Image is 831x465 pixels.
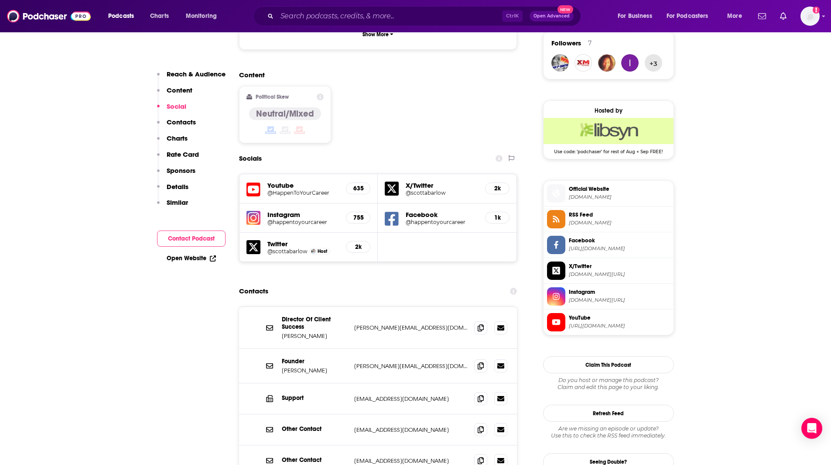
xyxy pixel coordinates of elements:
[157,118,196,134] button: Contacts
[569,220,670,226] span: feeds.libsyn.com
[530,11,574,21] button: Open AdvancedNew
[102,9,145,23] button: open menu
[108,10,134,22] span: Podcasts
[167,255,216,262] a: Open Website
[406,189,478,196] a: @scottabarlow
[157,231,226,247] button: Contact Podcast
[544,118,674,144] img: Libsyn Deal: Use code: 'podchaser' for rest of Aug + Sep FREE!
[157,134,188,150] button: Charts
[150,10,169,22] span: Charts
[406,210,478,219] h5: Facebook
[239,71,510,79] h2: Content
[267,210,339,219] h5: Instagram
[261,6,589,26] div: Search podcasts, credits, & more...
[543,356,674,373] button: Claim This Podcast
[157,86,192,102] button: Content
[7,8,91,24] img: Podchaser - Follow, Share and Rate Podcasts
[167,70,226,78] p: Reach & Audience
[167,134,188,142] p: Charts
[353,185,363,192] h5: 635
[277,9,502,23] input: Search podcasts, credits, & more...
[621,54,639,72] img: izzibee
[239,283,268,300] h2: Contacts
[492,214,502,221] h5: 1k
[800,7,820,26] img: User Profile
[354,426,468,434] p: [EMAIL_ADDRESS][DOMAIN_NAME]
[406,181,478,189] h5: X/Twitter
[612,9,663,23] button: open menu
[354,324,468,331] p: [PERSON_NAME][EMAIL_ADDRESS][DOMAIN_NAME]
[282,332,347,340] p: [PERSON_NAME]
[569,194,670,200] span: happentoyourcareer.com
[569,262,670,270] span: X/Twitter
[543,405,674,422] button: Refresh Feed
[167,102,186,110] p: Social
[575,54,592,72] img: xmudderwheel
[267,181,339,189] h5: Youtube
[318,248,327,254] span: Host
[588,39,592,47] div: 7
[167,198,188,207] p: Similar
[311,249,316,254] img: Scott Anthony Barlow
[157,150,199,166] button: Rate Card
[547,236,670,254] a: Facebook[URL][DOMAIN_NAME]
[354,362,468,370] p: [PERSON_NAME][EMAIL_ADDRESS][DOMAIN_NAME]
[406,219,478,225] a: @happentoyourcareer
[167,150,199,158] p: Rate Card
[727,10,742,22] span: More
[755,9,769,24] a: Show notifications dropdown
[547,210,670,228] a: RSS Feed[DOMAIN_NAME]
[569,271,670,278] span: twitter.com/scottabarlow
[557,5,573,14] span: New
[543,377,674,391] div: Claim and edit this page to your liking.
[547,313,670,331] a: YouTube[URL][DOMAIN_NAME]
[618,10,652,22] span: For Business
[544,144,674,155] span: Use code: 'podchaser' for rest of Aug + Sep FREE!
[645,54,662,72] button: +3
[267,240,339,248] h5: Twitter
[547,262,670,280] a: X/Twitter[DOMAIN_NAME][URL]
[801,418,822,439] div: Open Intercom Messenger
[157,70,226,86] button: Reach & Audience
[544,107,674,114] div: Hosted by
[167,166,195,175] p: Sponsors
[267,189,339,196] a: @HappenToYourCareer
[246,26,510,42] button: Show More
[167,183,188,191] p: Details
[353,214,363,221] h5: 755
[267,248,308,255] h5: @scottabarlow
[569,237,670,245] span: Facebook
[551,39,581,47] span: Followers
[180,9,228,23] button: open menu
[353,243,363,251] h5: 2k
[667,10,708,22] span: For Podcasters
[157,102,186,118] button: Social
[282,358,347,365] p: Founder
[544,118,674,154] a: Libsyn Deal: Use code: 'podchaser' for rest of Aug + Sep FREE!
[569,185,670,193] span: Official Website
[569,211,670,219] span: RSS Feed
[547,287,670,306] a: Instagram[DOMAIN_NAME][URL]
[721,9,753,23] button: open menu
[256,108,314,119] h4: Neutral/Mixed
[239,150,262,167] h2: Socials
[547,184,670,203] a: Official Website[DOMAIN_NAME]
[661,9,721,23] button: open menu
[157,198,188,214] button: Similar
[157,166,195,183] button: Sponsors
[569,297,670,303] span: instagram.com/happentoyourcareer
[569,323,670,329] span: https://www.youtube.com/@HappenToYourCareer
[167,86,192,94] p: Content
[282,456,347,464] p: Other Contact
[267,219,339,225] a: @happentoyourcareer
[813,7,820,14] svg: Add a profile image
[800,7,820,26] span: Logged in as AtriaBooks
[551,54,569,72] img: MikeAtWinningYour4thuarter
[598,54,616,72] img: karrielking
